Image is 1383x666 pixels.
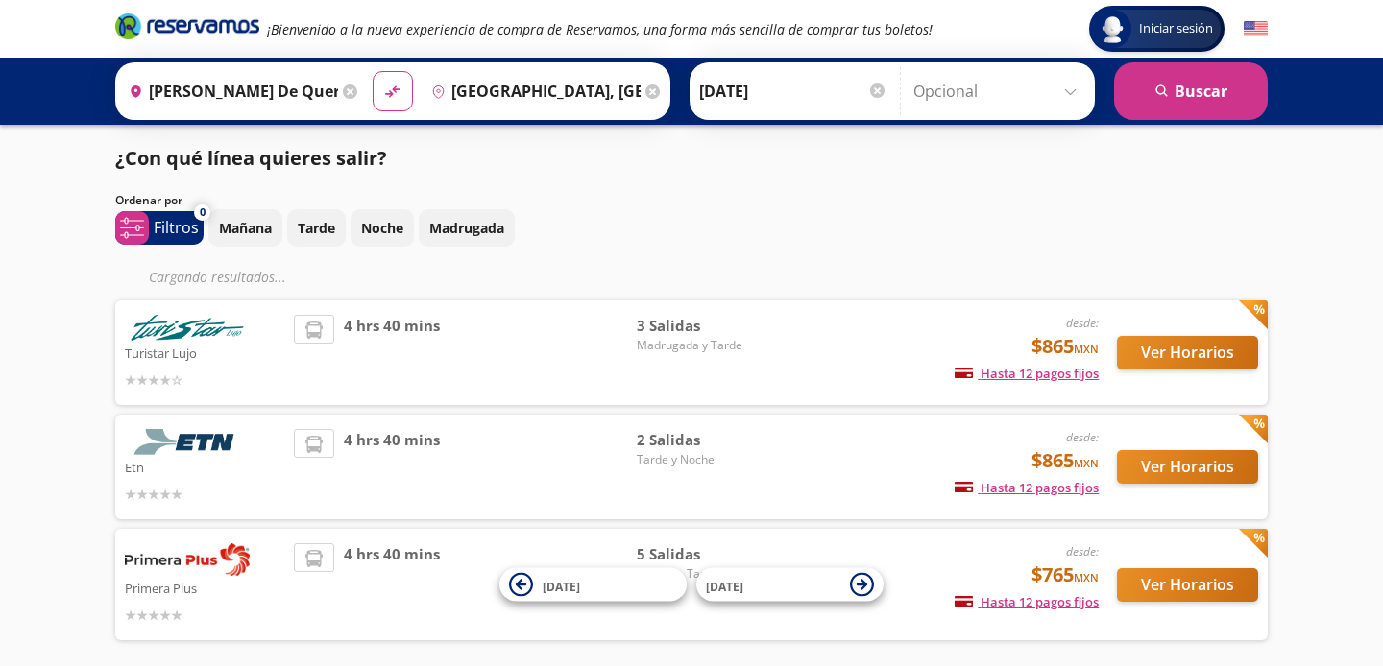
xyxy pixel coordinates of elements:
span: Madrugada y Tarde [637,337,771,354]
button: Ver Horarios [1117,450,1258,484]
em: ¡Bienvenido a la nueva experiencia de compra de Reservamos, una forma más sencilla de comprar tus... [267,20,933,38]
span: 4 hrs 40 mins [344,315,440,391]
button: Noche [351,209,414,247]
span: Iniciar sesión [1131,19,1221,38]
span: 4 hrs 40 mins [344,429,440,505]
img: Turistar Lujo [125,315,250,341]
p: Etn [125,455,284,478]
span: $865 [1031,332,1099,361]
span: 2 Salidas [637,429,771,451]
img: Primera Plus [125,543,250,576]
span: Tarde y Noche [637,451,771,468]
span: Hasta 12 pagos fijos [955,365,1099,382]
em: desde: [1066,429,1099,445]
small: MXN [1074,342,1099,356]
small: MXN [1074,570,1099,584]
p: Ordenar por [115,192,182,209]
span: $765 [1031,560,1099,589]
input: Buscar Destino [424,67,641,115]
span: $865 [1031,446,1099,475]
button: Ver Horarios [1117,568,1258,602]
p: Turistar Lujo [125,341,284,364]
p: Tarde [298,218,335,238]
small: MXN [1074,456,1099,470]
p: Mañana [219,218,272,238]
button: [DATE] [696,568,884,602]
button: Buscar [1114,62,1268,120]
i: Brand Logo [115,12,259,40]
p: Noche [361,218,403,238]
span: 0 [200,204,206,221]
span: [DATE] [543,578,580,594]
input: Opcional [913,67,1085,115]
p: Primera Plus [125,576,284,599]
span: 3 Salidas [637,315,771,337]
p: ¿Con qué línea quieres salir? [115,144,387,173]
em: desde: [1066,543,1099,559]
span: Hasta 12 pagos fijos [955,593,1099,610]
p: Madrugada [429,218,504,238]
input: Elegir Fecha [699,67,887,115]
em: Cargando resultados ... [149,268,286,286]
button: 0Filtros [115,211,204,245]
img: Etn [125,429,250,455]
em: desde: [1066,315,1099,331]
span: 5 Salidas [637,543,771,565]
span: 4 hrs 40 mins [344,543,440,626]
p: Filtros [154,216,199,239]
button: Mañana [208,209,282,247]
a: Brand Logo [115,12,259,46]
button: [DATE] [499,568,687,602]
input: Buscar Origen [121,67,338,115]
button: English [1244,17,1268,41]
span: Hasta 12 pagos fijos [955,479,1099,496]
button: Tarde [287,209,346,247]
button: Ver Horarios [1117,336,1258,369]
span: Mañana, Tarde y Noche [637,565,771,583]
span: [DATE] [706,578,743,594]
button: Madrugada [419,209,515,247]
